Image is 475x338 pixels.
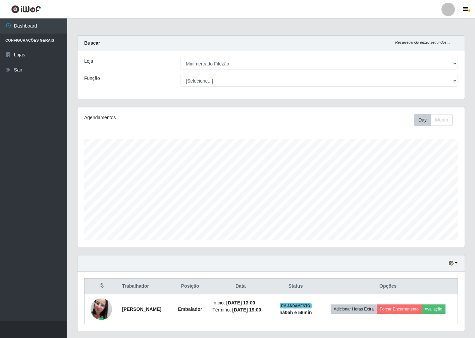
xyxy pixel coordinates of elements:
button: Day [414,114,431,126]
img: 1691680846628.jpeg [91,290,112,328]
time: [DATE] 19:00 [232,307,261,312]
div: First group [414,114,453,126]
strong: há 05 h e 56 min [279,310,312,315]
th: Trabalhador [118,279,172,294]
strong: Embalador [178,306,202,312]
th: Data [208,279,273,294]
strong: Buscar [84,40,100,46]
label: Função [84,75,100,82]
th: Opções [318,279,458,294]
li: Início: [212,299,269,306]
li: Término: [212,306,269,313]
label: Loja [84,58,93,65]
div: Agendamentos [84,114,234,121]
i: Recarregando em 28 segundos... [395,40,450,44]
time: [DATE] 13:00 [226,300,255,305]
div: Toolbar with button groups [414,114,458,126]
img: CoreUI Logo [11,5,41,13]
strong: [PERSON_NAME] [122,306,161,312]
button: Avaliação [422,304,445,314]
th: Status [273,279,319,294]
button: Month [431,114,453,126]
th: Posição [172,279,208,294]
button: Forçar Encerramento [377,304,422,314]
button: Adicionar Horas Extra [331,304,377,314]
span: EM ANDAMENTO [280,303,312,308]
